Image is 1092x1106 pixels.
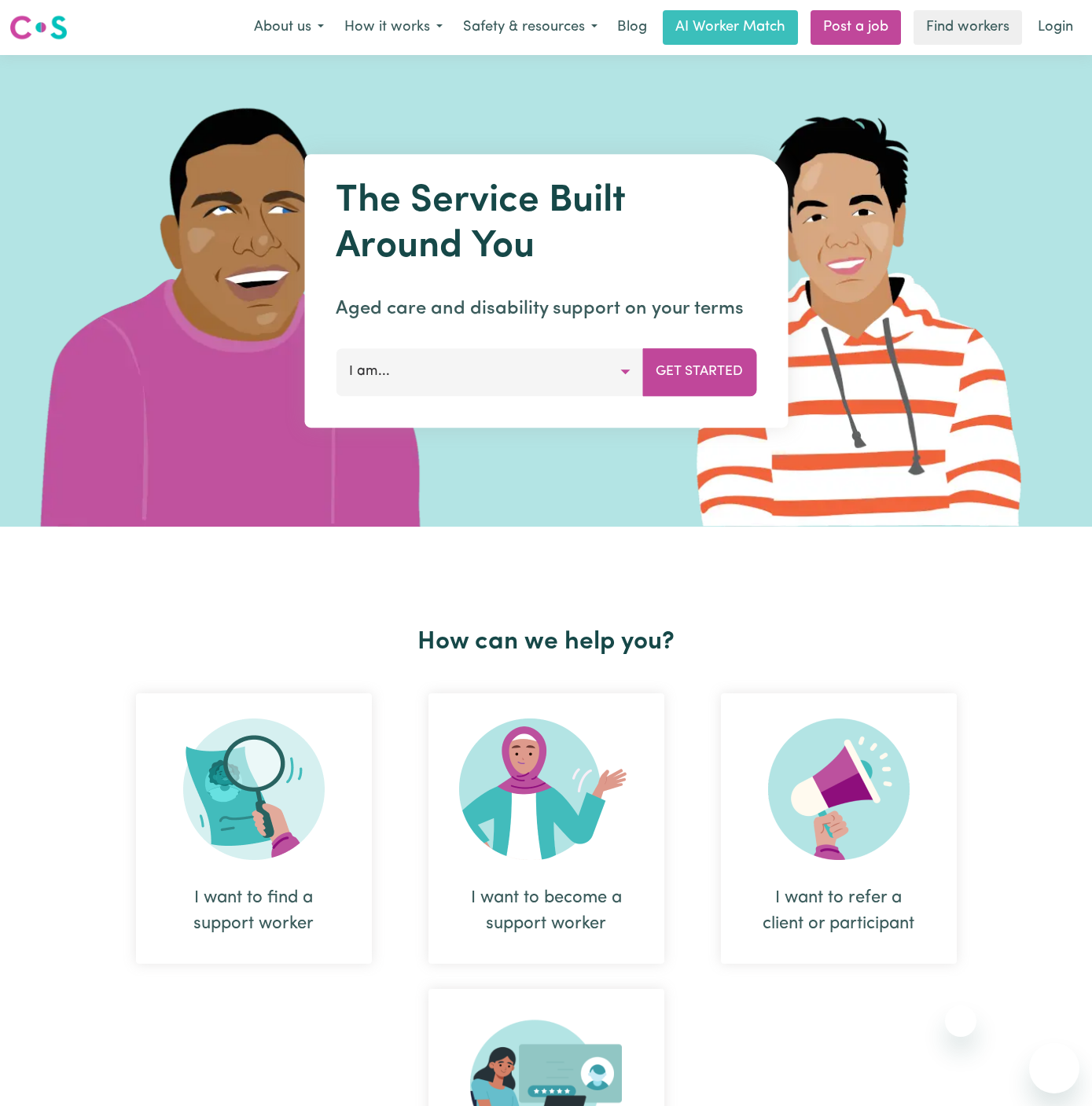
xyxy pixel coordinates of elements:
[945,1005,976,1037] iframe: Close message
[428,693,664,964] div: I want to become a support worker
[642,348,756,395] button: Get Started
[914,10,1022,45] a: Find workers
[759,885,919,937] div: I want to refer a client or participant
[334,11,453,44] button: How it works
[336,179,756,270] h1: The Service Built Around You
[244,11,334,44] button: About us
[811,10,901,45] a: Post a job
[721,693,957,964] div: I want to refer a client or participant
[768,718,910,860] img: Refer
[136,693,372,964] div: I want to find a support worker
[174,885,334,937] div: I want to find a support worker
[336,348,643,395] button: I am...
[108,627,985,657] h2: How can we help you?
[453,11,608,44] button: Safety & resources
[466,885,627,937] div: I want to become a support worker
[459,718,634,860] img: Become Worker
[1029,1043,1079,1093] iframe: Button to launch messaging window
[9,13,68,42] img: Careseekers logo
[183,718,325,860] img: Search
[608,10,656,45] a: Blog
[1028,10,1083,45] a: Login
[9,9,68,46] a: Careseekers logo
[663,10,798,45] a: AI Worker Match
[336,295,756,323] p: Aged care and disability support on your terms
